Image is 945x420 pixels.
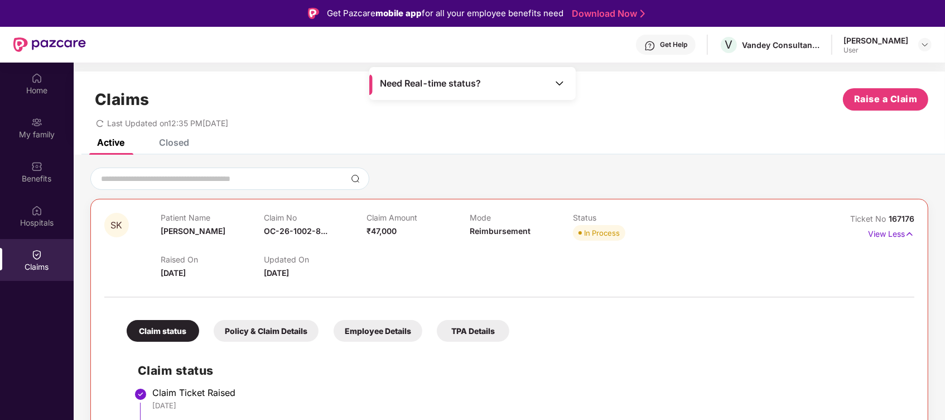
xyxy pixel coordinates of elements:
[107,118,228,128] span: Last Updated on 12:35 PM[DATE]
[868,225,914,240] p: View Less
[843,35,908,46] div: [PERSON_NAME]
[127,320,199,342] div: Claim status
[152,400,903,411] div: [DATE]
[375,8,422,18] strong: mobile app
[380,78,481,89] span: Need Real-time status?
[850,214,889,223] span: Ticket No
[31,73,42,84] img: svg+xml;base64,PHN2ZyBpZD0iSG9tZSIgeG1sbnM9Imh0dHA6Ly93d3cudzMub3JnLzIwMDAvc3ZnIiB3aWR0aD0iMjAiIG...
[843,88,928,111] button: Raise a Claim
[437,320,509,342] div: TPA Details
[31,117,42,128] img: svg+xml;base64,PHN2ZyB3aWR0aD0iMjAiIGhlaWdodD0iMjAiIHZpZXdCb3g9IjAgMCAyMCAyMCIgZmlsbD0ibm9uZSIgeG...
[161,213,264,222] p: Patient Name
[554,78,565,89] img: Toggle Icon
[152,387,903,398] div: Claim Ticket Raised
[725,38,733,51] span: V
[13,37,86,52] img: New Pazcare Logo
[640,8,645,20] img: Stroke
[308,8,319,19] img: Logo
[161,268,186,278] span: [DATE]
[264,213,367,222] p: Claim No
[95,90,150,109] h1: Claims
[327,7,563,20] div: Get Pazcare for all your employee benefits need
[161,226,225,236] span: [PERSON_NAME]
[905,228,914,240] img: svg+xml;base64,PHN2ZyB4bWxucz0iaHR0cDovL3d3dy53My5vcmcvMjAwMC9zdmciIHdpZHRoPSIxNyIgaGVpZ2h0PSIxNy...
[843,46,908,55] div: User
[470,213,573,222] p: Mode
[96,118,104,128] span: redo
[31,161,42,172] img: svg+xml;base64,PHN2ZyBpZD0iQmVuZWZpdHMiIHhtbG5zPSJodHRwOi8vd3d3LnczLm9yZy8yMDAwL3N2ZyIgd2lkdGg9Ij...
[97,137,124,148] div: Active
[334,320,422,342] div: Employee Details
[920,40,929,49] img: svg+xml;base64,PHN2ZyBpZD0iRHJvcGRvd24tMzJ4MzIiIHhtbG5zPSJodHRwOi8vd3d3LnczLm9yZy8yMDAwL3N2ZyIgd2...
[854,92,918,106] span: Raise a Claim
[573,213,676,222] p: Status
[214,320,319,342] div: Policy & Claim Details
[138,361,903,380] h2: Claim status
[159,137,189,148] div: Closed
[264,268,289,278] span: [DATE]
[572,8,642,20] a: Download Now
[889,214,914,223] span: 167176
[644,40,655,51] img: svg+xml;base64,PHN2ZyBpZD0iSGVscC0zMngzMiIgeG1sbnM9Imh0dHA6Ly93d3cudzMub3JnLzIwMDAvc3ZnIiB3aWR0aD...
[584,227,620,238] div: In Process
[742,40,820,50] div: Vandey Consultancy Services Private limited
[470,226,531,236] span: Reimbursement
[31,205,42,216] img: svg+xml;base64,PHN2ZyBpZD0iSG9zcGl0YWxzIiB4bWxucz0iaHR0cDovL3d3dy53My5vcmcvMjAwMC9zdmciIHdpZHRoPS...
[264,226,327,236] span: OC-26-1002-8...
[134,388,147,401] img: svg+xml;base64,PHN2ZyBpZD0iU3RlcC1Eb25lLTMyeDMyIiB4bWxucz0iaHR0cDovL3d3dy53My5vcmcvMjAwMC9zdmciIH...
[264,255,367,264] p: Updated On
[161,255,264,264] p: Raised On
[367,226,397,236] span: ₹47,000
[367,213,470,222] p: Claim Amount
[351,174,360,183] img: svg+xml;base64,PHN2ZyBpZD0iU2VhcmNoLTMyeDMyIiB4bWxucz0iaHR0cDovL3d3dy53My5vcmcvMjAwMC9zdmciIHdpZH...
[660,40,687,49] div: Get Help
[31,249,42,260] img: svg+xml;base64,PHN2ZyBpZD0iQ2xhaW0iIHhtbG5zPSJodHRwOi8vd3d3LnczLm9yZy8yMDAwL3N2ZyIgd2lkdGg9IjIwIi...
[111,221,123,230] span: SK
